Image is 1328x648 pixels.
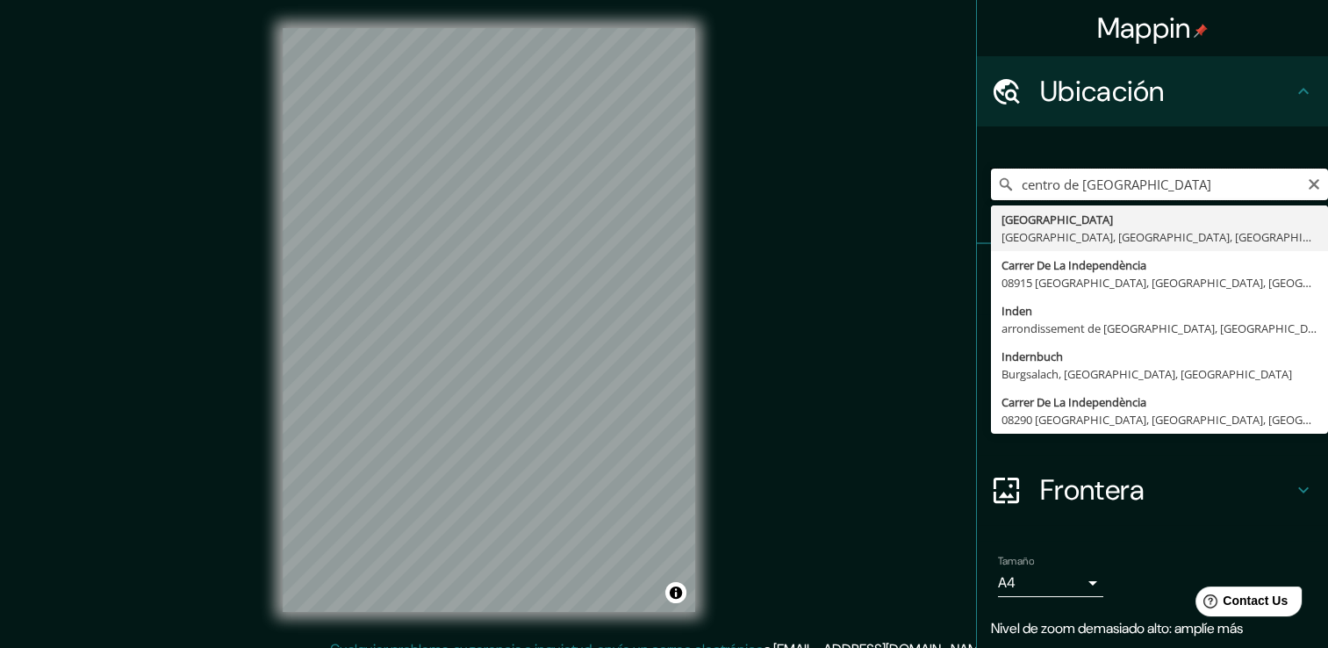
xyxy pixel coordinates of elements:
[977,56,1328,126] div: Ubicación
[1001,411,1317,428] div: 08290 [GEOGRAPHIC_DATA], [GEOGRAPHIC_DATA], [GEOGRAPHIC_DATA]
[1040,472,1293,508] h4: Frontera
[1172,580,1309,629] iframe: Help widget launcher
[283,28,695,612] canvas: Mapa
[977,314,1328,385] div: Estilo
[991,169,1328,200] input: Elige tu ciudad o área
[1001,320,1317,337] div: arrondissement de [GEOGRAPHIC_DATA], [GEOGRAPHIC_DATA], [GEOGRAPHIC_DATA]
[1307,175,1321,191] button: Claro
[1001,302,1317,320] div: Inden
[1001,365,1317,383] div: Burgsalach, [GEOGRAPHIC_DATA], [GEOGRAPHIC_DATA]
[1097,10,1191,47] font: Mappin
[977,455,1328,525] div: Frontera
[998,569,1103,597] div: A4
[1194,24,1208,38] img: pin-icon.png
[1001,211,1317,228] div: [GEOGRAPHIC_DATA]
[1040,74,1293,109] h4: Ubicación
[1001,256,1317,274] div: Carrer De La Independència
[1040,402,1293,437] h4: Diseño
[1001,228,1317,246] div: [GEOGRAPHIC_DATA], [GEOGRAPHIC_DATA], [GEOGRAPHIC_DATA]
[1001,348,1317,365] div: Indernbuch
[1001,274,1317,292] div: 08915 [GEOGRAPHIC_DATA], [GEOGRAPHIC_DATA], [GEOGRAPHIC_DATA]
[977,244,1328,314] div: Pines
[665,582,686,603] button: Alternar atribución
[998,554,1034,569] label: Tamaño
[977,385,1328,455] div: Diseño
[1001,393,1317,411] div: Carrer De La Independència
[991,618,1314,639] p: Nivel de zoom demasiado alto: amplíe más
